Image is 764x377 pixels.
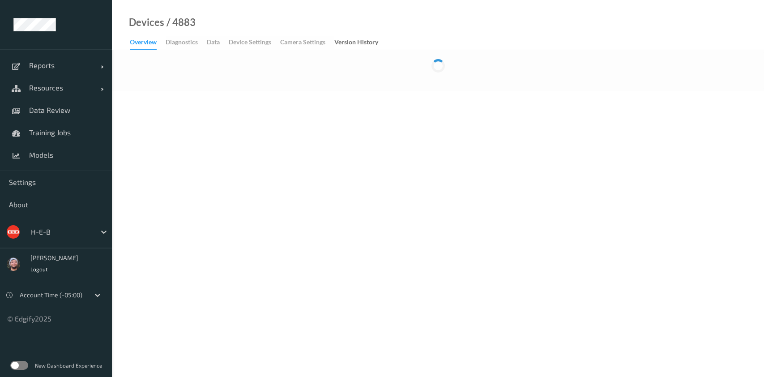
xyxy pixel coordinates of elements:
a: Devices [129,18,164,27]
a: Overview [130,36,166,50]
div: / 4883 [164,18,196,27]
a: Version History [334,36,387,49]
div: Overview [130,38,157,50]
div: Version History [334,38,378,49]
